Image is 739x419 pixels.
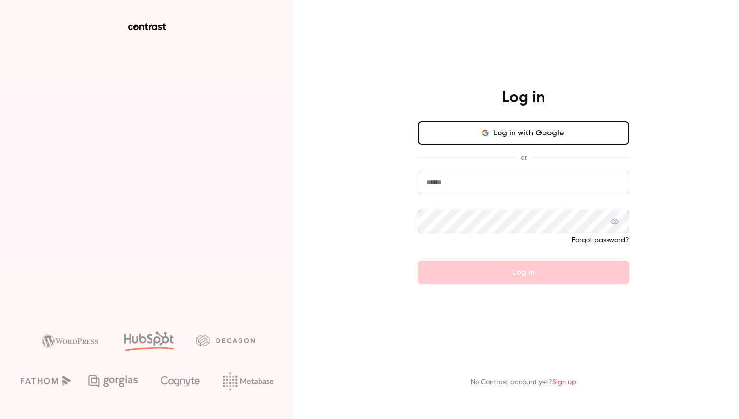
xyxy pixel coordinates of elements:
[196,335,255,346] img: decagon
[502,88,545,108] h4: Log in
[471,377,576,388] p: No Contrast account yet?
[552,379,576,386] a: Sign up
[516,153,532,163] span: or
[418,121,629,145] button: Log in with Google
[572,237,629,243] a: Forgot password?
